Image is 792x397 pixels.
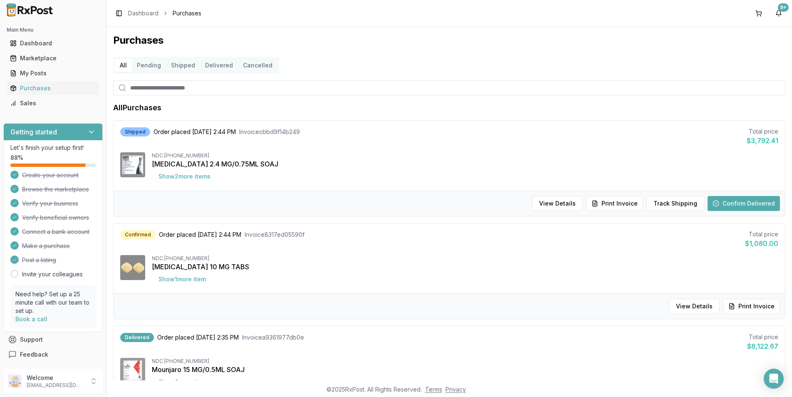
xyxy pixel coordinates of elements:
[115,59,132,72] button: All
[27,382,84,389] p: [EMAIL_ADDRESS][DOMAIN_NAME]
[152,152,778,159] div: NDC: [PHONE_NUMBER]
[152,365,778,375] div: Mounjaro 15 MG/0.5ML SOAJ
[113,34,785,47] h1: Purchases
[10,99,96,107] div: Sales
[747,127,778,136] div: Total price
[22,242,70,250] span: Make a purchase
[120,358,145,383] img: Mounjaro 15 MG/0.5ML SOAJ
[166,59,200,72] button: Shipped
[3,3,57,17] img: RxPost Logo
[7,36,99,51] a: Dashboard
[747,136,778,146] div: $3,792.41
[7,81,99,96] a: Purchases
[128,9,201,17] nav: breadcrumb
[425,386,442,393] a: Terms
[669,299,720,314] button: View Details
[15,290,91,315] p: Need help? Set up a 25 minute call with our team to set up.
[22,171,79,179] span: Create your account
[747,341,778,351] div: $8,122.67
[10,154,23,162] span: 88 %
[238,59,277,72] button: Cancelled
[245,231,304,239] span: Invoice 8317ed05590f
[152,169,217,184] button: Show2more items
[8,375,22,388] img: User avatar
[10,39,96,47] div: Dashboard
[646,196,704,211] button: Track Shipping
[10,69,96,77] div: My Posts
[3,332,103,347] button: Support
[772,7,785,20] button: 9+
[113,102,161,114] h1: All Purchases
[10,84,96,92] div: Purchases
[445,386,466,393] a: Privacy
[157,333,239,342] span: Order placed [DATE] 2:35 PM
[7,96,99,111] a: Sales
[152,262,778,272] div: [MEDICAL_DATA] 10 MG TABS
[22,199,78,208] span: Verify your business
[3,52,103,65] button: Marketplace
[745,230,778,238] div: Total price
[132,59,166,72] button: Pending
[10,144,96,152] p: Let's finish your setup first!
[723,299,780,314] button: Print Invoice
[239,128,300,136] span: Invoice cbbd9f14b249
[27,374,84,382] p: Welcome
[778,3,789,12] div: 9+
[120,152,145,177] img: Wegovy 2.4 MG/0.75ML SOAJ
[3,82,103,95] button: Purchases
[10,127,57,137] h3: Getting started
[532,196,583,211] button: View Details
[152,255,778,262] div: NDC: [PHONE_NUMBER]
[159,231,241,239] span: Order placed [DATE] 2:44 PM
[152,159,778,169] div: [MEDICAL_DATA] 2.4 MG/0.75ML SOAJ
[3,347,103,362] button: Feedback
[3,67,103,80] button: My Posts
[173,9,201,17] span: Purchases
[128,9,158,17] a: Dashboard
[22,228,89,236] span: Connect a bank account
[120,127,150,136] div: Shipped
[152,358,778,365] div: NDC: [PHONE_NUMBER]
[20,350,48,359] span: Feedback
[152,375,217,390] button: Show6more items
[747,333,778,341] div: Total price
[708,196,780,211] button: Confirm Delivered
[764,369,784,389] div: Open Intercom Messenger
[153,128,236,136] span: Order placed [DATE] 2:44 PM
[22,270,83,278] a: Invite your colleagues
[22,213,89,222] span: Verify beneficial owners
[7,27,99,33] h2: Main Menu
[120,333,154,342] div: Delivered
[745,238,778,248] div: $1,080.00
[120,230,156,239] div: Confirmed
[15,315,47,323] a: Book a call
[22,256,56,264] span: Post a listing
[7,66,99,81] a: My Posts
[22,185,89,194] span: Browse the marketplace
[10,54,96,62] div: Marketplace
[200,59,238,72] button: Delivered
[586,196,643,211] button: Print Invoice
[120,255,145,280] img: Farxiga 10 MG TABS
[3,37,103,50] button: Dashboard
[152,272,213,287] button: Show1more item
[7,51,99,66] a: Marketplace
[3,97,103,110] button: Sales
[242,333,304,342] span: Invoice a9361977db0e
